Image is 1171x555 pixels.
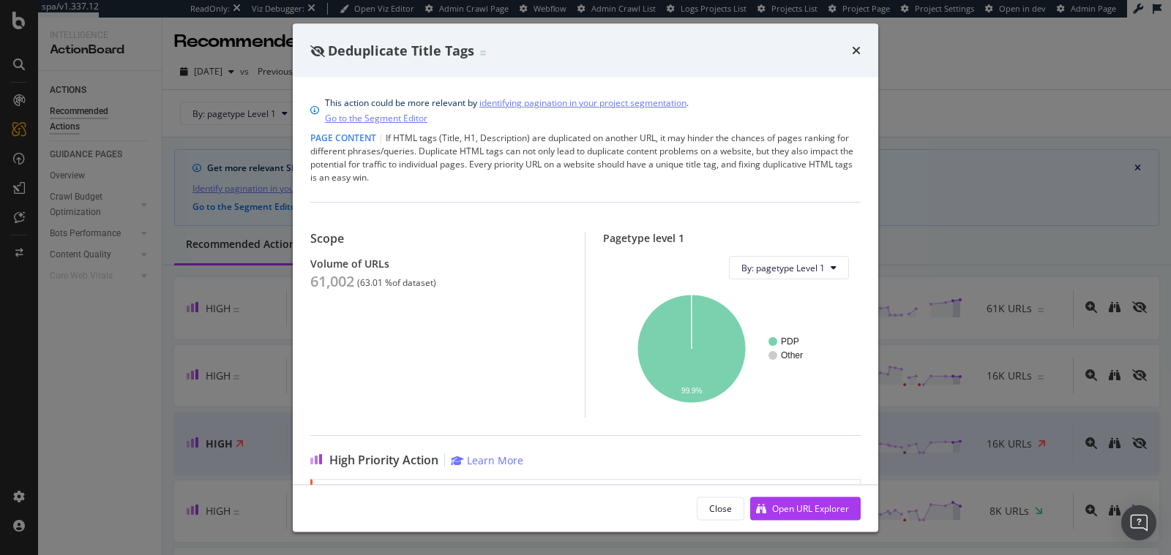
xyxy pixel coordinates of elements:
[325,110,427,126] a: Go to the Segment Editor
[310,45,325,56] div: eye-slash
[310,257,567,270] div: Volume of URLs
[357,278,436,288] div: ( 63.01 % of dataset )
[310,273,354,290] div: 61,002
[697,497,744,520] button: Close
[480,50,486,55] img: Equal
[729,256,849,279] button: By: pagetype Level 1
[615,291,849,406] svg: A chart.
[378,132,384,144] span: |
[603,232,861,244] div: Pagetype level 1
[781,336,799,347] text: PDP
[781,350,803,360] text: Other
[310,132,376,144] span: Page Content
[467,453,523,467] div: Learn More
[852,41,861,60] div: times
[293,23,878,532] div: modal
[750,497,861,520] button: Open URL Explorer
[328,41,474,58] span: Deduplicate Title Tags
[709,502,732,514] div: Close
[479,95,686,110] a: identifying pagination in your project segmentation
[325,95,689,126] div: This action could be more relevant by .
[451,453,523,467] a: Learn More
[681,387,702,395] text: 99.9%
[772,502,849,514] div: Open URL Explorer
[741,261,825,273] span: By: pagetype Level 1
[310,132,861,184] div: If HTML tags (Title, H1, Description) are duplicated on another URL, it may hinder the chances of...
[329,453,438,467] span: High Priority Action
[310,232,567,246] div: Scope
[1121,505,1156,540] div: Open Intercom Messenger
[310,95,861,126] div: info banner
